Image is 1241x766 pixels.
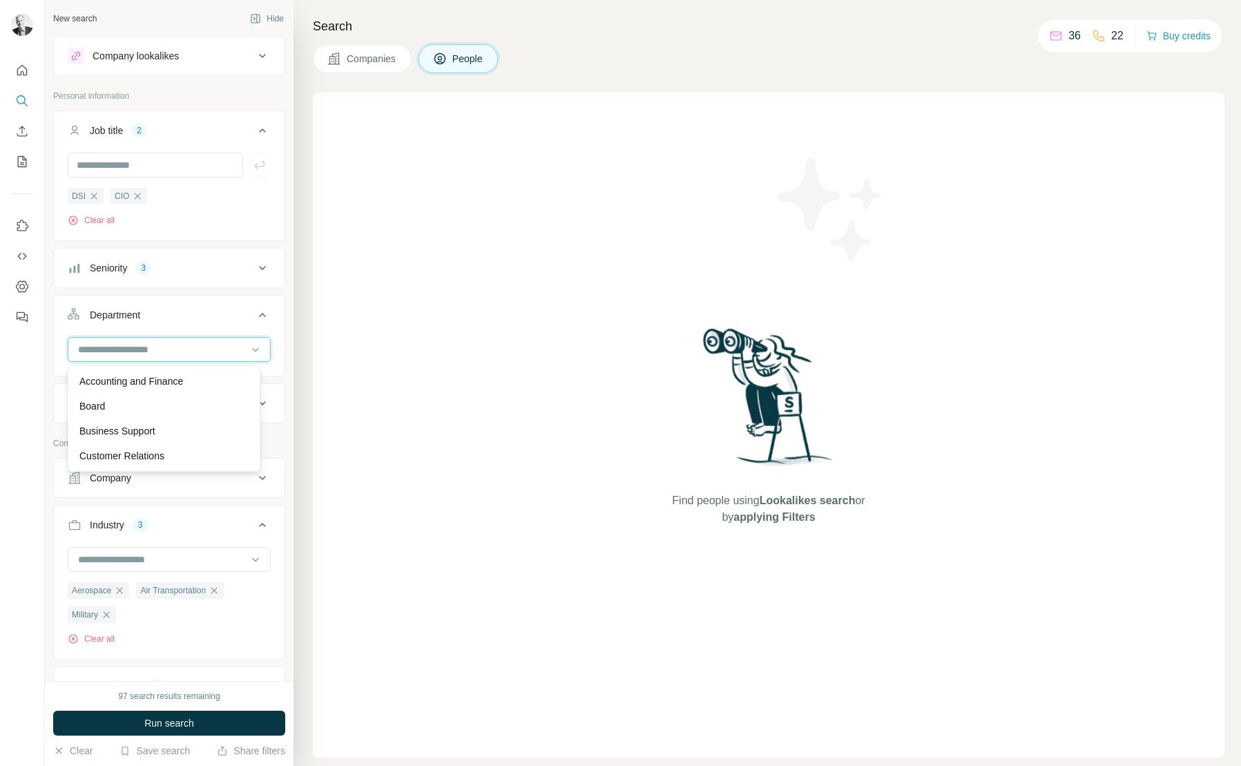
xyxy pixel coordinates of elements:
[11,119,33,144] button: Enrich CSV
[90,471,131,485] div: Company
[1068,28,1081,44] p: 36
[11,213,33,238] button: Use Surfe on LinkedIn
[54,39,285,73] button: Company lookalikes
[11,305,33,329] button: Feedback
[90,308,140,322] div: Department
[217,744,285,758] button: Share filters
[658,492,879,526] span: Find people using or by
[313,17,1224,36] h4: Search
[11,14,33,36] img: Avatar
[53,12,97,25] div: New search
[118,690,220,702] div: 97 search results remaining
[90,518,124,532] div: Industry
[144,716,194,730] span: Run search
[54,114,285,153] button: Job title2
[140,584,206,597] span: Air Transportation
[54,670,285,703] button: HQ location7
[90,261,127,275] div: Seniority
[760,495,856,506] span: Lookalikes search
[79,449,164,463] p: Customer Relations
[347,52,397,66] span: Companies
[119,744,190,758] button: Save search
[131,124,147,137] div: 2
[79,374,183,388] p: Accounting and Finance
[68,214,115,227] button: Clear all
[769,148,893,272] img: Surfe Illustration - Stars
[53,744,93,758] button: Clear
[11,274,33,299] button: Dashboard
[135,262,151,274] div: 3
[53,711,285,736] button: Run search
[733,511,815,523] span: applying Filters
[79,424,155,438] p: Business Support
[54,251,285,285] button: Seniority3
[72,584,111,597] span: Aerospace
[133,519,148,531] div: 3
[54,508,285,547] button: Industry3
[53,437,285,450] p: Company information
[11,88,33,113] button: Search
[79,399,105,413] p: Board
[93,49,179,63] div: Company lookalikes
[90,680,140,693] div: HQ location
[115,190,129,202] span: CIO
[240,8,294,29] button: Hide
[697,325,840,479] img: Surfe Illustration - Woman searching with binoculars
[54,461,285,495] button: Company
[53,90,285,102] p: Personal information
[54,387,285,420] button: Personal location
[72,609,98,621] span: Military
[11,244,33,269] button: Use Surfe API
[452,52,484,66] span: People
[90,124,123,137] div: Job title
[1111,28,1124,44] p: 22
[54,298,285,337] button: Department
[11,58,33,83] button: Quick start
[11,149,33,174] button: My lists
[148,680,164,693] div: 7
[68,633,115,645] button: Clear all
[1146,26,1211,46] button: Buy credits
[72,190,86,202] span: DSI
